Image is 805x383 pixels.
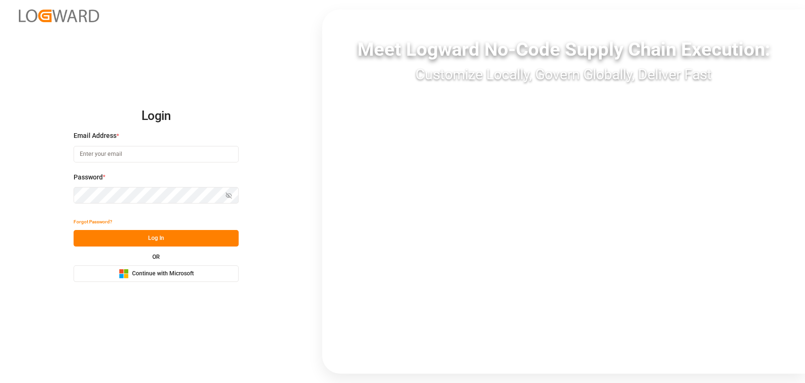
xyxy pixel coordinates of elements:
[74,146,239,162] input: Enter your email
[132,270,194,278] span: Continue with Microsoft
[152,254,160,260] small: OR
[322,35,805,64] div: Meet Logward No-Code Supply Chain Execution:
[322,64,805,85] div: Customize Locally, Govern Globally, Deliver Fast
[74,213,112,230] button: Forgot Password?
[74,101,239,131] h2: Login
[74,265,239,282] button: Continue with Microsoft
[74,230,239,247] button: Log In
[74,131,116,141] span: Email Address
[74,172,103,182] span: Password
[19,9,99,22] img: Logward_new_orange.png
